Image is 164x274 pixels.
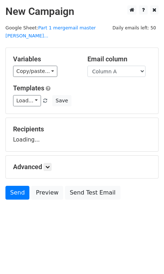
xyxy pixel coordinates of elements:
h5: Variables [13,55,77,63]
a: Part 1 mergemail master [PERSON_NAME]... [5,25,96,39]
small: Google Sheet: [5,25,96,39]
a: Send Test Email [65,186,120,200]
a: Templates [13,84,44,92]
h5: Advanced [13,163,151,171]
a: Copy/paste... [13,66,57,77]
div: Loading... [13,125,151,144]
a: Load... [13,95,41,106]
span: Daily emails left: 50 [110,24,159,32]
h5: Email column [87,55,151,63]
a: Preview [31,186,63,200]
h5: Recipients [13,125,151,133]
button: Save [52,95,71,106]
h2: New Campaign [5,5,159,18]
a: Send [5,186,29,200]
a: Daily emails left: 50 [110,25,159,30]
